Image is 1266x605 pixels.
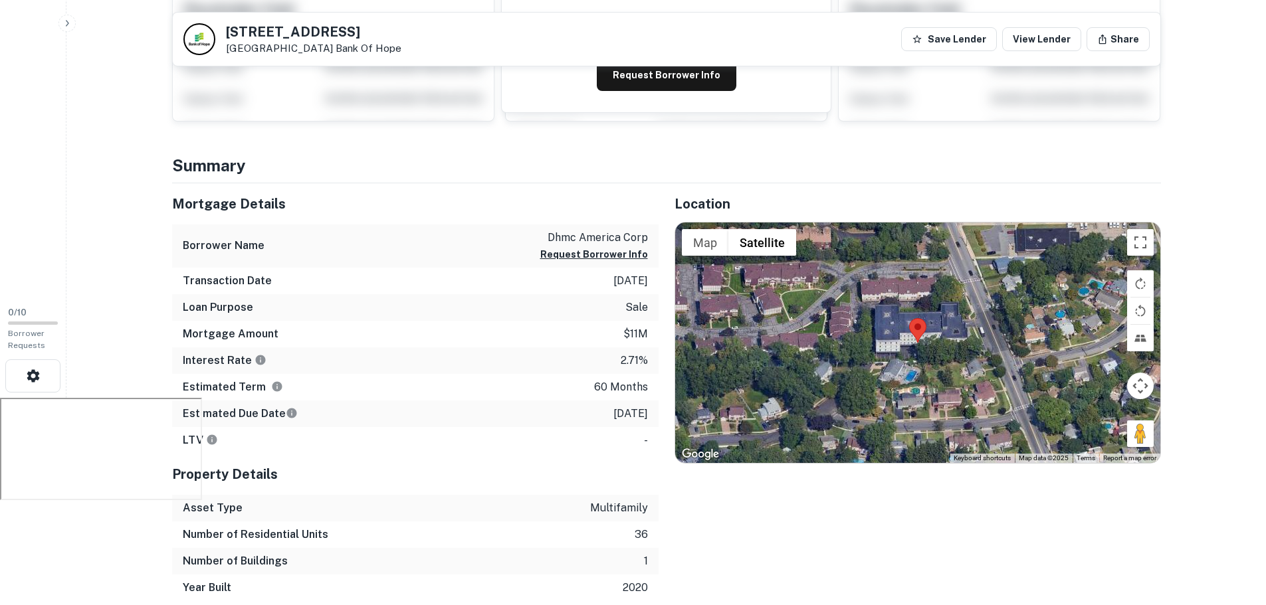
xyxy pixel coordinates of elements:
p: 60 months [594,379,648,395]
h6: Number of Buildings [183,553,288,569]
button: Rotate map counterclockwise [1127,298,1154,324]
img: Google [679,446,722,463]
p: 2.71% [621,353,648,369]
iframe: Chat Widget [1200,499,1266,562]
svg: Estimate is based on a standard schedule for this type of loan. [286,407,298,419]
a: Report a map error [1103,454,1156,462]
button: Map camera controls [1127,373,1154,399]
p: [DATE] [613,406,648,422]
span: 0 / 10 [8,307,27,317]
button: Toggle fullscreen view [1127,229,1154,256]
button: Request Borrower Info [597,59,736,91]
h4: Request to get contact info [534,9,799,33]
button: Rotate map clockwise [1127,270,1154,297]
button: Drag Pegman onto the map to open Street View [1127,420,1154,447]
p: [DATE] [613,273,648,289]
svg: LTVs displayed on the website are for informational purposes only and may be reported incorrectly... [206,434,218,446]
p: - [644,432,648,448]
h6: Transaction Date [183,273,272,289]
p: 36 [635,527,648,543]
a: Terms (opens in new tab) [1077,454,1095,462]
h4: Summary [172,153,1161,177]
h5: Mortgage Details [172,194,659,214]
p: [GEOGRAPHIC_DATA] [226,43,401,54]
p: 2020 [623,580,648,596]
h6: Borrower Name [183,238,264,254]
a: Open this area in Google Maps (opens a new window) [679,446,722,463]
h6: Interest Rate [183,353,266,369]
svg: The interest rates displayed on the website are for informational purposes only and may be report... [255,354,266,366]
h5: Location [675,194,1161,214]
h6: Estimated Term [183,379,283,395]
h6: Number of Residential Units [183,527,328,543]
h5: [STREET_ADDRESS] [226,25,401,39]
h6: Asset Type [183,500,243,516]
a: Bank Of Hope [336,43,401,54]
h6: Year Built [183,580,231,596]
p: multifamily [590,500,648,516]
p: sale [625,300,648,315]
button: Request Borrower Info [540,246,648,262]
button: Show satellite imagery [728,229,796,256]
button: Tilt map [1127,325,1154,351]
h6: Estimated Due Date [183,406,298,422]
button: Save Lender [901,27,997,51]
p: dhmc america corp [540,230,648,246]
span: Map data ©2025 [1019,454,1069,462]
svg: Term is based on a standard schedule for this type of loan. [271,381,283,392]
button: Keyboard shortcuts [954,454,1011,463]
span: Borrower Requests [8,329,45,350]
button: Share [1087,27,1150,51]
a: View Lender [1002,27,1081,51]
p: $11m [623,326,648,342]
p: 1 [644,553,648,569]
h5: Property Details [172,464,659,484]
button: Show street map [682,229,728,256]
h6: Mortgage Amount [183,326,278,342]
h6: Loan Purpose [183,300,253,315]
